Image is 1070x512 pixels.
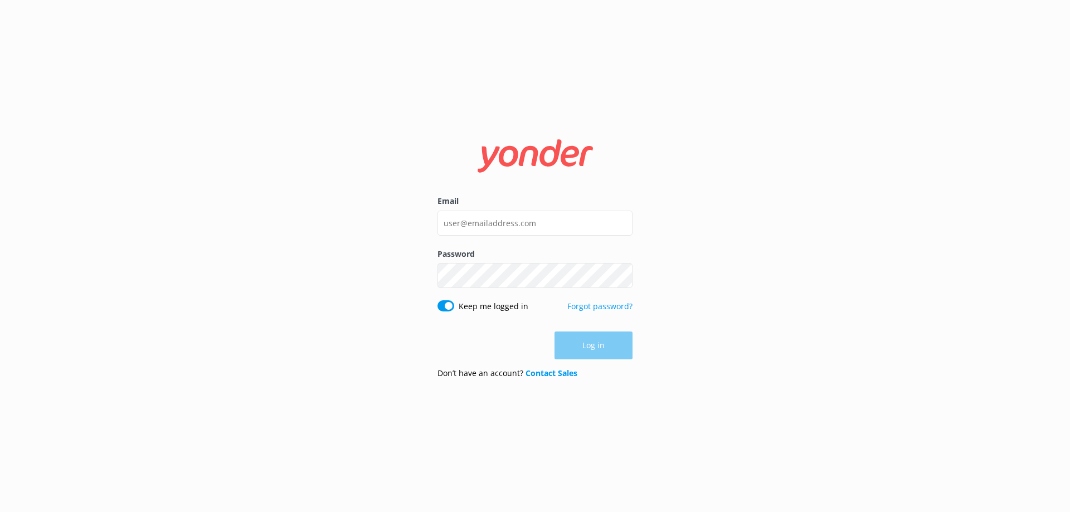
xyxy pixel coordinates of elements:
a: Contact Sales [526,368,577,378]
label: Email [437,195,633,207]
label: Keep me logged in [459,300,528,313]
p: Don’t have an account? [437,367,577,379]
a: Forgot password? [567,301,633,311]
button: Show password [610,265,633,287]
label: Password [437,248,633,260]
input: user@emailaddress.com [437,211,633,236]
